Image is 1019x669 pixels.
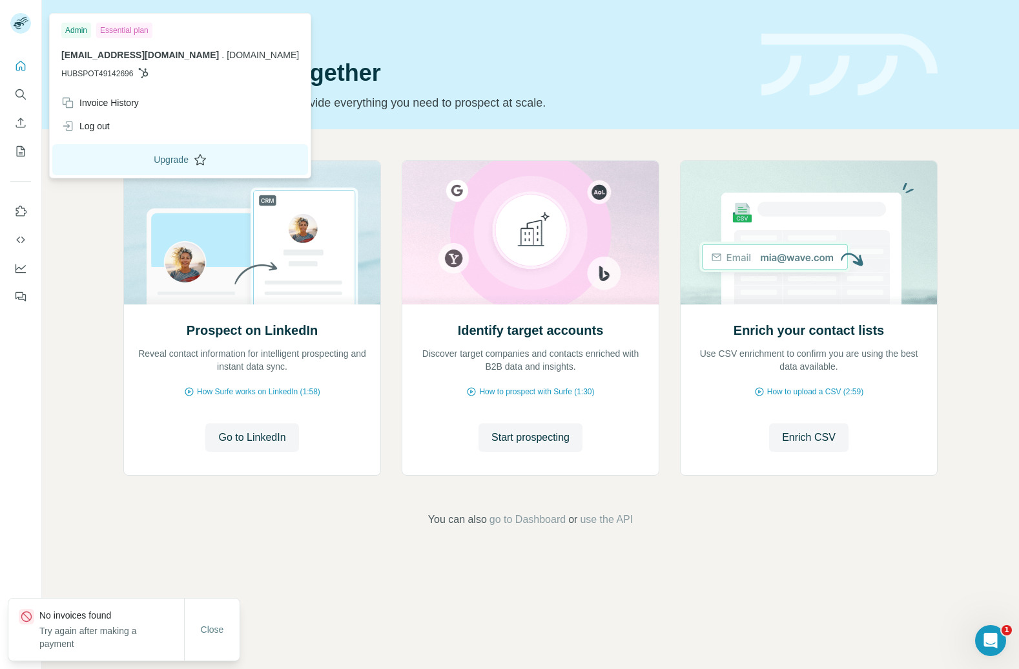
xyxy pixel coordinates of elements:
img: Enrich your contact lists [680,161,938,304]
span: HUBSPOT49142696 [61,68,133,80]
p: Pick your starting point and we’ll provide everything you need to prospect at scale. [123,94,746,112]
span: Start prospecting [491,430,570,445]
div: Quick start [123,24,746,37]
h1: Let’s prospect together [123,60,746,86]
button: Enrich CSV [10,111,31,134]
p: Use CSV enrichment to confirm you are using the best data available. [694,347,924,373]
img: Avatar [10,13,31,34]
h2: Identify target accounts [458,321,604,339]
p: Reveal contact information for intelligent prospecting and instant data sync. [137,347,367,373]
span: 1 [1002,625,1012,635]
iframe: Intercom live chat [975,625,1006,656]
button: Upgrade [52,144,308,175]
img: Identify target accounts [402,161,659,304]
span: [DOMAIN_NAME] [227,50,299,60]
span: How to prospect with Surfe (1:30) [479,386,594,398]
div: Essential plan [96,23,152,38]
span: [EMAIL_ADDRESS][DOMAIN_NAME] [61,50,219,60]
h2: Enrich your contact lists [734,321,884,339]
button: use the API [580,512,633,527]
button: My lists [10,140,31,163]
p: Discover target companies and contacts enriched with B2B data and insights. [415,347,646,373]
h2: Prospect on LinkedIn [187,321,318,339]
span: Close [201,623,224,636]
span: . [221,50,224,60]
img: Prospect on LinkedIn [123,161,381,304]
div: Log out [61,120,110,133]
button: Feedback [10,285,31,308]
button: go to Dashboard [489,512,566,527]
div: Admin [61,23,91,38]
button: Use Surfe API [10,228,31,251]
button: Search [10,83,31,106]
span: You can also [428,512,487,527]
button: Close [192,618,233,641]
span: or [568,512,577,527]
div: Invoice History [61,96,139,109]
button: Dashboard [10,257,31,280]
img: banner [761,34,938,96]
span: Go to LinkedIn [218,430,285,445]
button: Use Surfe on LinkedIn [10,200,31,223]
span: How Surfe works on LinkedIn (1:58) [197,386,320,398]
p: No invoices found [39,609,184,622]
button: Start prospecting [479,423,582,452]
button: Quick start [10,54,31,78]
button: Go to LinkedIn [205,423,298,452]
p: Try again after making a payment [39,624,184,650]
button: Enrich CSV [769,423,849,452]
span: How to upload a CSV (2:59) [767,386,863,398]
span: Enrich CSV [782,430,836,445]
